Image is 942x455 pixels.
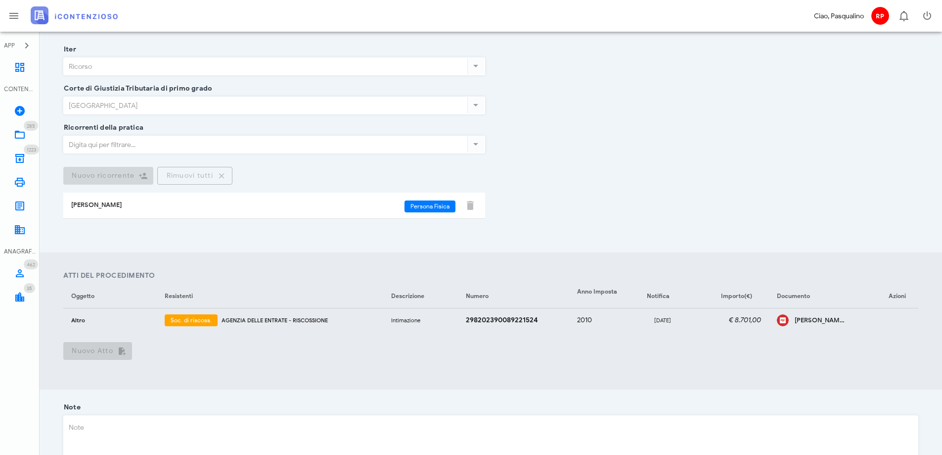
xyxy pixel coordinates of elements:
th: Oggetto: Non ordinato. Attiva per ordinare in ordine crescente. [63,285,157,308]
div: [PERSON_NAME]-CONTRO-ADER-PER-INTIMAZIONE-DI-PAGAMENTO-N.29820239007145830000 [795,316,846,324]
span: 1223 [27,147,36,153]
span: Descrizione [391,292,424,300]
div: ANAGRAFICA [4,247,36,256]
span: RP [871,7,889,25]
input: Iter [64,58,465,75]
div: [PERSON_NAME] [71,201,404,209]
div: Ciao, Pasqualino [814,11,864,21]
th: Numero: Non ordinato. Attiva per ordinare in ordine crescente. [458,285,569,308]
div: AGENZIA DELLE ENTRATE - RISCOSSIONE [222,316,375,324]
span: Notifica [647,292,670,300]
span: Distintivo [24,145,39,154]
td: 2010 [569,308,631,332]
th: Descrizione: Non ordinato. Attiva per ordinare in ordine crescente. [383,285,458,308]
div: CONTENZIOSO [4,85,36,94]
span: Resistenti [165,292,193,300]
span: 462 [27,261,35,268]
span: Azioni [889,292,906,300]
label: Iter [61,45,76,54]
span: 35 [27,285,32,292]
span: Distintivo [24,259,38,269]
small: Intimazione [391,317,420,324]
th: Documento [769,285,876,308]
input: Corte di Giustizia Tributaria di primo grado [64,97,465,114]
span: Distintivo [24,121,38,131]
span: Soc. di riscoss. [171,314,212,326]
button: RP [868,4,892,28]
span: Persona Fisica [410,201,449,212]
span: Anno Imposta [577,288,617,295]
small: Altro [71,317,85,324]
small: [DATE] [654,317,671,324]
img: logo-text-2x.png [31,6,118,24]
span: Numero [466,292,489,300]
span: Documento [777,292,810,300]
h4: Atti del Procedimento [63,270,918,281]
input: Digita qui per filtrare... [64,136,465,153]
em: € 8.701,00 [729,316,761,324]
th: Resistenti [157,285,383,308]
label: Ricorrenti della pratica [61,123,143,133]
span: Oggetto [71,292,94,300]
div: Clicca per aprire un'anteprima del file o scaricarlo [795,316,846,324]
label: Note [61,403,81,412]
span: 285 [27,123,35,129]
th: Anno Imposta: Non ordinato. Attiva per ordinare in ordine crescente. [569,285,631,308]
div: Clicca per aprire un'anteprima del file o scaricarlo [777,314,789,326]
span: Importo(€) [721,292,752,300]
th: Importo(€): Non ordinato. Attiva per ordinare in ordine crescente. [694,285,769,308]
button: Distintivo [892,4,915,28]
label: Corte di Giustizia Tributaria di primo grado [61,84,212,94]
strong: 298202390089221524 [466,316,538,324]
th: Notifica: Non ordinato. Attiva per ordinare in ordine crescente. [631,285,694,308]
span: Distintivo [24,283,35,293]
th: Azioni [876,285,918,308]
